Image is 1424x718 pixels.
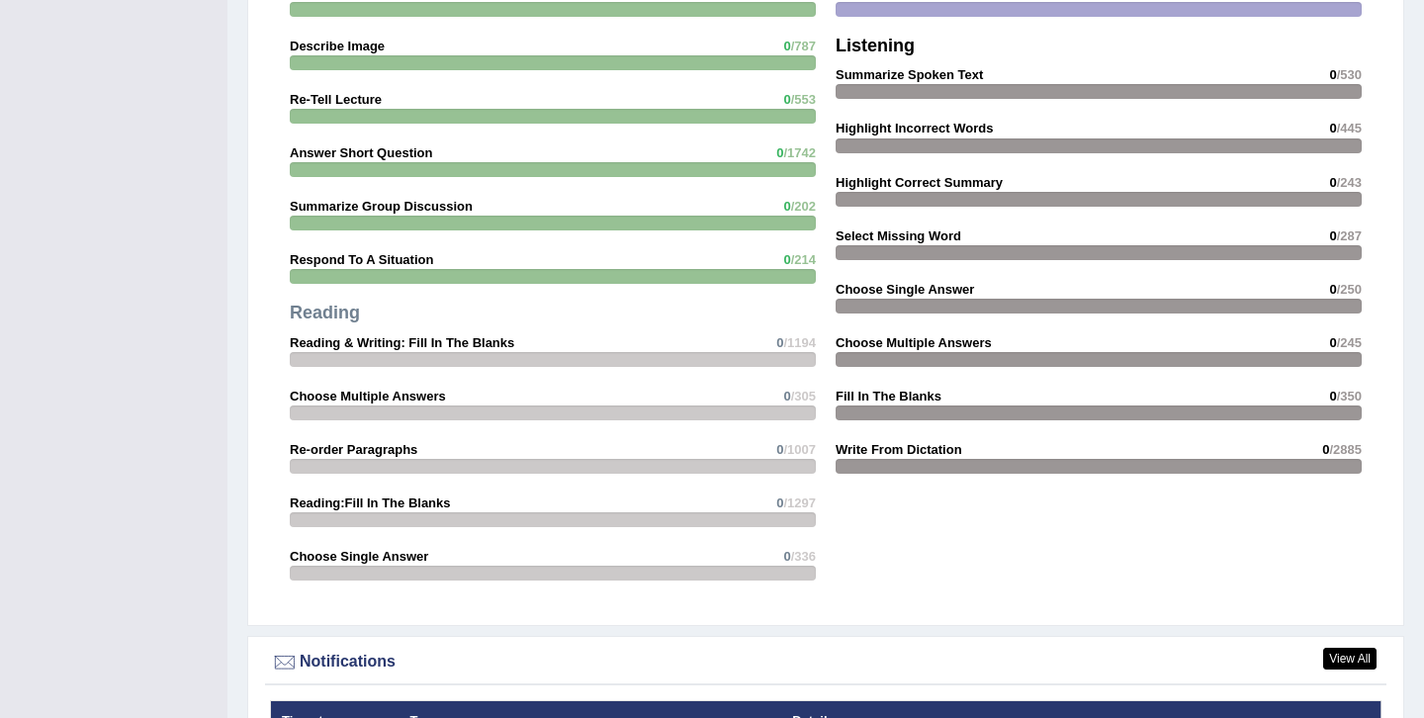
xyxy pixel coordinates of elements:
span: 0 [1329,175,1336,190]
span: /214 [791,252,816,267]
span: 0 [1329,282,1336,297]
span: /305 [791,389,816,404]
span: 0 [783,549,790,564]
strong: Write From Dictation [836,442,962,457]
span: 0 [1329,67,1336,82]
span: /287 [1337,228,1362,243]
span: /243 [1337,175,1362,190]
strong: Highlight Incorrect Words [836,121,993,135]
span: /787 [791,39,816,53]
span: 0 [783,39,790,53]
span: /2885 [1329,442,1362,457]
span: /445 [1337,121,1362,135]
span: 0 [1329,389,1336,404]
strong: Reading [290,303,360,322]
strong: Re-order Paragraphs [290,442,417,457]
div: Notifications [270,648,1381,677]
span: /530 [1337,67,1362,82]
span: 0 [783,389,790,404]
span: 0 [776,335,783,350]
span: 0 [1329,228,1336,243]
span: 0 [1329,335,1336,350]
strong: Reading & Writing: Fill In The Blanks [290,335,514,350]
strong: Choose Multiple Answers [290,389,446,404]
span: /553 [791,92,816,107]
strong: Select Missing Word [836,228,961,243]
strong: Listening [836,36,915,55]
span: 0 [1322,442,1329,457]
strong: Highlight Correct Summary [836,175,1003,190]
strong: Choose Multiple Answers [836,335,992,350]
strong: Respond To A Situation [290,252,433,267]
strong: Re-Tell Lecture [290,92,382,107]
span: /245 [1337,335,1362,350]
strong: Answer Short Question [290,145,432,160]
span: 0 [783,199,790,214]
span: 0 [776,495,783,510]
span: 0 [1329,121,1336,135]
span: 0 [776,145,783,160]
span: 0 [783,252,790,267]
span: /1297 [783,495,816,510]
strong: Reading:Fill In The Blanks [290,495,451,510]
strong: Choose Single Answer [836,282,974,297]
strong: Describe Image [290,39,385,53]
span: 0 [776,442,783,457]
a: View All [1323,648,1377,670]
strong: Summarize Spoken Text [836,67,983,82]
span: /1742 [783,145,816,160]
strong: Summarize Group Discussion [290,199,473,214]
strong: Fill In The Blanks [836,389,941,404]
span: 0 [783,92,790,107]
span: /350 [1337,389,1362,404]
span: /1194 [783,335,816,350]
strong: Choose Single Answer [290,549,428,564]
span: /202 [791,199,816,214]
span: /1007 [783,442,816,457]
span: /250 [1337,282,1362,297]
span: /336 [791,549,816,564]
